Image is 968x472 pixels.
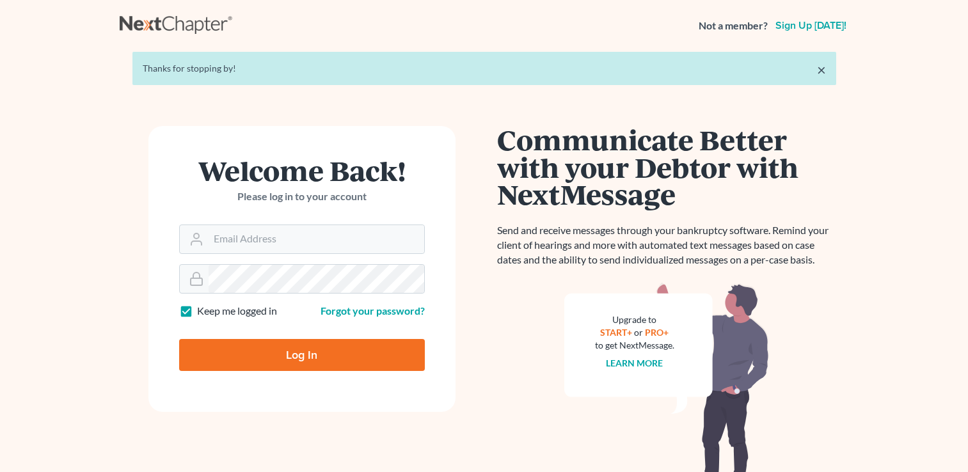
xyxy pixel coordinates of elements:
p: Send and receive messages through your bankruptcy software. Remind your client of hearings and mo... [497,223,836,267]
strong: Not a member? [699,19,768,33]
a: PRO+ [645,327,669,338]
span: or [634,327,643,338]
a: START+ [600,327,632,338]
label: Keep me logged in [197,304,277,319]
input: Log In [179,339,425,371]
a: Forgot your password? [321,304,425,317]
p: Please log in to your account [179,189,425,204]
h1: Welcome Back! [179,157,425,184]
input: Email Address [209,225,424,253]
h1: Communicate Better with your Debtor with NextMessage [497,126,836,208]
a: Sign up [DATE]! [773,20,849,31]
div: Thanks for stopping by! [143,62,826,75]
div: to get NextMessage. [595,339,674,352]
a: Learn more [606,358,663,368]
a: × [817,62,826,77]
div: Upgrade to [595,313,674,326]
